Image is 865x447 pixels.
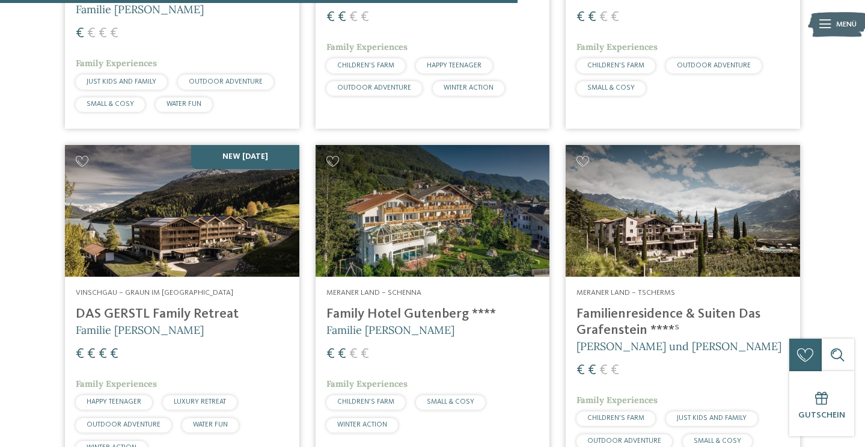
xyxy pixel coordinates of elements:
[599,363,608,378] span: €
[576,363,585,378] span: €
[338,347,346,362] span: €
[76,289,233,297] span: Vinschgau – Graun im [GEOGRAPHIC_DATA]
[677,415,747,422] span: JUST KIDS AND FAMILY
[76,2,204,16] span: Familie [PERSON_NAME]
[76,323,204,337] span: Familie [PERSON_NAME]
[326,306,539,322] h4: Family Hotel Gutenberg ****
[337,84,411,91] span: OUTDOOR ADVENTURE
[87,421,160,428] span: OUTDOOR ADVENTURE
[677,62,751,69] span: OUTDOOR ADVENTURE
[167,100,201,108] span: WATER FUN
[576,395,658,405] span: Family Experiences
[611,10,619,25] span: €
[789,371,854,436] a: Gutschein
[76,347,84,362] span: €
[326,378,408,389] span: Family Experiences
[87,398,141,405] span: HAPPY TEENAGER
[189,78,263,85] span: OUTDOOR ADVENTURE
[337,421,387,428] span: WINTER ACTION
[76,26,84,41] span: €
[326,289,421,297] span: Meraner Land – Schenna
[99,347,107,362] span: €
[587,437,661,445] span: OUTDOOR ADVENTURE
[326,10,335,25] span: €
[326,42,408,52] span: Family Experiences
[338,10,346,25] span: €
[174,398,226,405] span: LUXURY RETREAT
[193,421,228,428] span: WATER FUN
[798,411,845,419] span: Gutschein
[76,378,157,389] span: Family Experiences
[576,306,789,339] h4: Familienresidence & Suiten Das Grafenstein ****ˢ
[76,58,157,69] span: Family Experiences
[361,347,369,362] span: €
[337,62,394,69] span: CHILDREN’S FARM
[87,26,96,41] span: €
[611,363,619,378] span: €
[444,84,494,91] span: WINTER ACTION
[576,42,658,52] span: Family Experiences
[599,10,608,25] span: €
[349,347,358,362] span: €
[588,363,596,378] span: €
[427,62,481,69] span: HAPPY TEENAGER
[576,10,585,25] span: €
[326,347,335,362] span: €
[99,26,107,41] span: €
[576,289,675,297] span: Meraner Land – Tscherms
[349,10,358,25] span: €
[694,437,741,445] span: SMALL & COSY
[587,415,644,422] span: CHILDREN’S FARM
[87,347,96,362] span: €
[316,145,550,277] img: Family Hotel Gutenberg ****
[588,10,596,25] span: €
[110,26,118,41] span: €
[76,306,289,322] h4: DAS GERSTL Family Retreat
[566,145,800,277] img: Familienhotels gesucht? Hier findet ihr die besten!
[427,398,474,405] span: SMALL & COSY
[65,145,299,277] img: Familienhotels gesucht? Hier findet ihr die besten!
[361,10,369,25] span: €
[576,339,781,353] span: [PERSON_NAME] und [PERSON_NAME]
[87,78,156,85] span: JUST KIDS AND FAMILY
[337,398,394,405] span: CHILDREN’S FARM
[587,84,635,91] span: SMALL & COSY
[110,347,118,362] span: €
[587,62,644,69] span: CHILDREN’S FARM
[87,100,134,108] span: SMALL & COSY
[326,323,454,337] span: Familie [PERSON_NAME]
